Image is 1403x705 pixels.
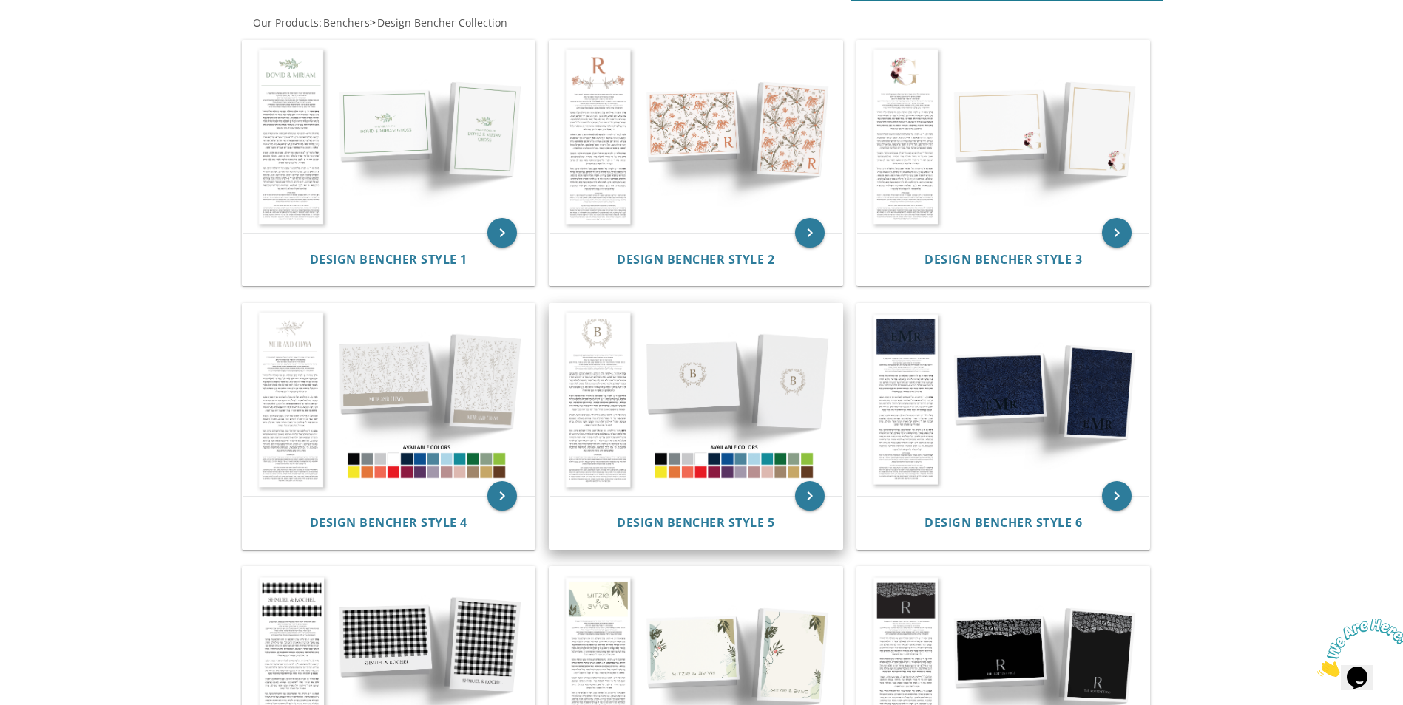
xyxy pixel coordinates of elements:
a: Design Bencher Style 5 [617,516,774,530]
span: > [370,16,507,30]
a: Design Bencher Style 4 [310,516,467,530]
img: Design Bencher Style 4 [243,304,535,496]
div: : [240,16,702,30]
span: Benchers [323,16,370,30]
a: keyboard_arrow_right [1102,218,1132,248]
span: Design Bencher Style 3 [924,251,1082,268]
a: Design Bencher Style 2 [617,253,774,267]
a: keyboard_arrow_right [1102,481,1132,511]
span: Design Bencher Style 4 [310,514,467,531]
a: keyboard_arrow_right [487,218,517,248]
iframe: chat widget [1311,613,1403,683]
img: Design Bencher Style 1 [243,41,535,233]
a: Design Bencher Style 1 [310,253,467,267]
a: Benchers [322,16,370,30]
span: Design Bencher Style 1 [310,251,467,268]
span: Design Bencher Style 5 [617,514,774,531]
a: Design Bencher Style 3 [924,253,1082,267]
a: keyboard_arrow_right [795,481,825,511]
span: Design Bencher Style 6 [924,514,1082,531]
span: Design Bencher Style 2 [617,251,774,268]
img: Design Bencher Style 5 [550,304,842,496]
img: Design Bencher Style 2 [550,41,842,233]
a: keyboard_arrow_right [795,218,825,248]
a: keyboard_arrow_right [487,481,517,511]
span: Design Bencher Collection [377,16,507,30]
a: Design Bencher Collection [376,16,507,30]
img: Design Bencher Style 6 [857,304,1150,496]
img: Design Bencher Style 3 [857,41,1150,233]
a: Our Products [251,16,319,30]
a: Design Bencher Style 6 [924,516,1082,530]
img: Chat attention grabber [6,6,98,64]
